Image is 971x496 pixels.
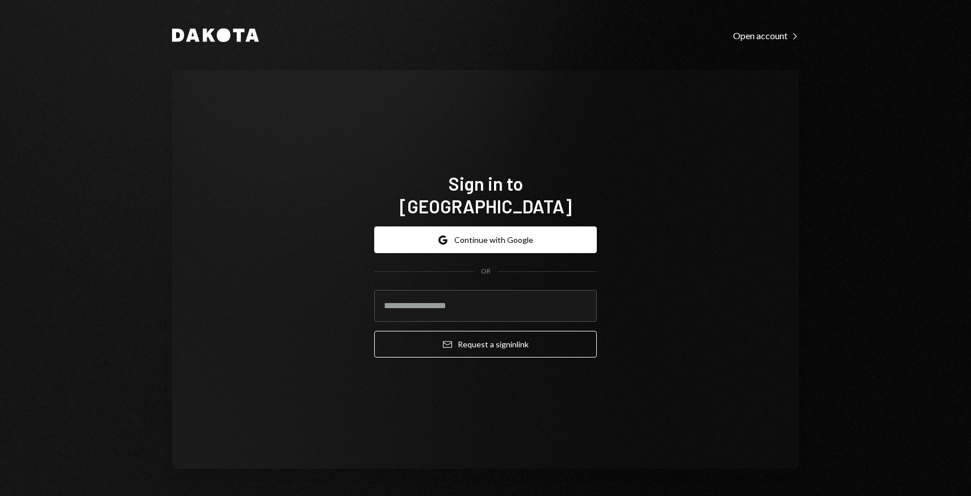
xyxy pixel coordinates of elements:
button: Continue with Google [374,226,597,253]
div: OR [481,267,491,276]
a: Open account [733,29,799,41]
h1: Sign in to [GEOGRAPHIC_DATA] [374,172,597,217]
button: Request a signinlink [374,331,597,358]
div: Open account [733,30,799,41]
